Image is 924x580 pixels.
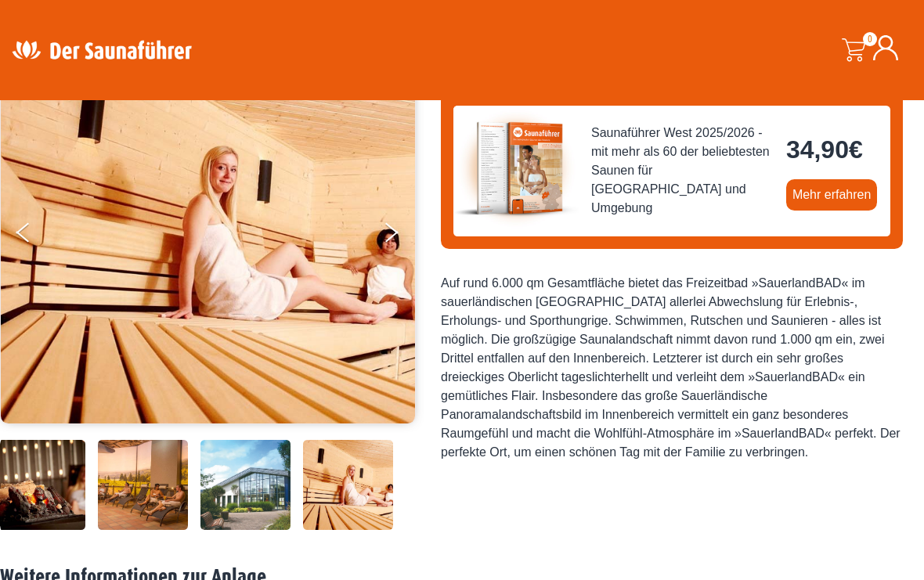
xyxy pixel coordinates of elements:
span: € [849,135,863,164]
button: Previous [16,216,56,255]
bdi: 34,90 [786,135,863,164]
div: Auf rund 6.000 qm Gesamtfläche bietet das Freizeitbad »SauerlandBAD« im sauerländischen [GEOGRAPH... [441,274,903,462]
button: Next [382,216,421,255]
span: 0 [863,32,877,46]
img: der-saunafuehrer-2025-west.jpg [453,106,579,231]
a: Mehr erfahren [786,179,878,211]
span: Saunaführer West 2025/2026 - mit mehr als 60 der beliebtesten Saunen für [GEOGRAPHIC_DATA] und Um... [591,124,774,218]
